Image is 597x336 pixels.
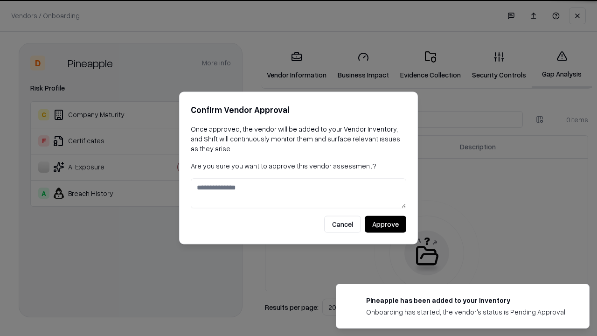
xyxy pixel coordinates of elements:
button: Approve [365,216,406,233]
div: Pineapple has been added to your inventory [366,295,567,305]
p: Are you sure you want to approve this vendor assessment? [191,161,406,171]
h2: Confirm Vendor Approval [191,103,406,117]
p: Once approved, the vendor will be added to your Vendor Inventory, and Shift will continuously mon... [191,124,406,154]
div: Onboarding has started, the vendor's status is Pending Approval. [366,307,567,317]
button: Cancel [324,216,361,233]
img: pineappleenergy.com [347,295,359,307]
